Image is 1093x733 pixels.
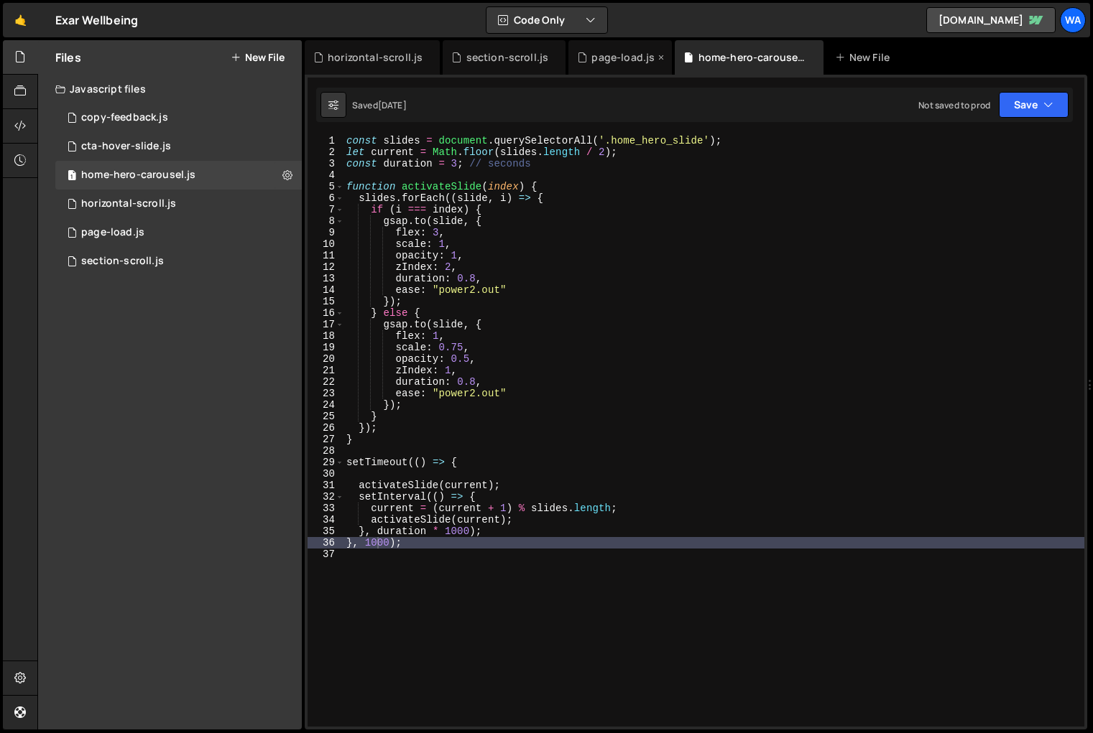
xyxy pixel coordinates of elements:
div: 31 [308,480,344,491]
div: 3 [308,158,344,169]
div: 16122/43314.js [55,103,302,132]
div: 9 [308,227,344,238]
div: 23 [308,388,344,399]
div: 4 [308,169,344,181]
div: Saved [352,99,407,111]
span: 1 [68,171,76,182]
div: page-load.js [81,226,144,239]
div: section-scroll.js [81,255,164,268]
div: 22 [308,376,344,388]
div: 14 [308,284,344,296]
div: horizontal-scroll.js [81,197,176,210]
a: [DOMAIN_NAME] [926,7,1056,33]
div: 16 [308,307,344,319]
div: 19 [308,342,344,353]
button: Code Only [486,7,607,33]
div: 26 [308,422,344,434]
div: copy-feedback.js [81,111,168,124]
div: 32 [308,491,344,503]
a: wa [1060,7,1086,33]
div: 12 [308,261,344,273]
div: 35 [308,526,344,537]
div: 5 [308,181,344,192]
div: 17 [308,319,344,330]
div: 16122/44105.js [55,218,302,247]
div: 6 [308,192,344,204]
div: 16122/44019.js [55,132,302,161]
div: 1 [308,135,344,146]
div: home-hero-carousel.js [698,50,806,65]
div: 8 [308,215,344,227]
div: 13 [308,273,344,284]
div: 16122/45954.js [55,247,302,276]
div: Javascript files [38,75,302,103]
div: section-scroll.js [466,50,549,65]
div: 36 [308,537,344,548]
h2: Files [55,50,81,65]
div: 16122/43585.js [55,161,302,190]
div: 2 [308,146,344,158]
div: 15 [308,296,344,307]
div: 33 [308,503,344,514]
div: 16122/45071.js [55,190,302,218]
div: 21 [308,365,344,376]
div: [DATE] [378,99,407,111]
div: 27 [308,434,344,445]
div: 18 [308,330,344,342]
div: 11 [308,250,344,261]
div: 10 [308,238,344,250]
div: home-hero-carousel.js [81,169,195,182]
div: Exar Wellbeing [55,11,138,29]
div: cta-hover-slide.js [81,140,171,153]
div: Not saved to prod [918,99,990,111]
div: 25 [308,411,344,422]
button: New File [231,52,285,63]
div: 37 [308,548,344,560]
div: 34 [308,514,344,526]
div: 30 [308,468,344,480]
div: horizontal-scroll.js [328,50,423,65]
div: 24 [308,399,344,411]
button: Save [999,92,1069,118]
div: page-load.js [591,50,655,65]
div: 29 [308,457,344,468]
div: 20 [308,353,344,365]
div: New File [835,50,895,65]
div: 7 [308,204,344,215]
div: 28 [308,445,344,457]
a: 🤙 [3,3,38,37]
